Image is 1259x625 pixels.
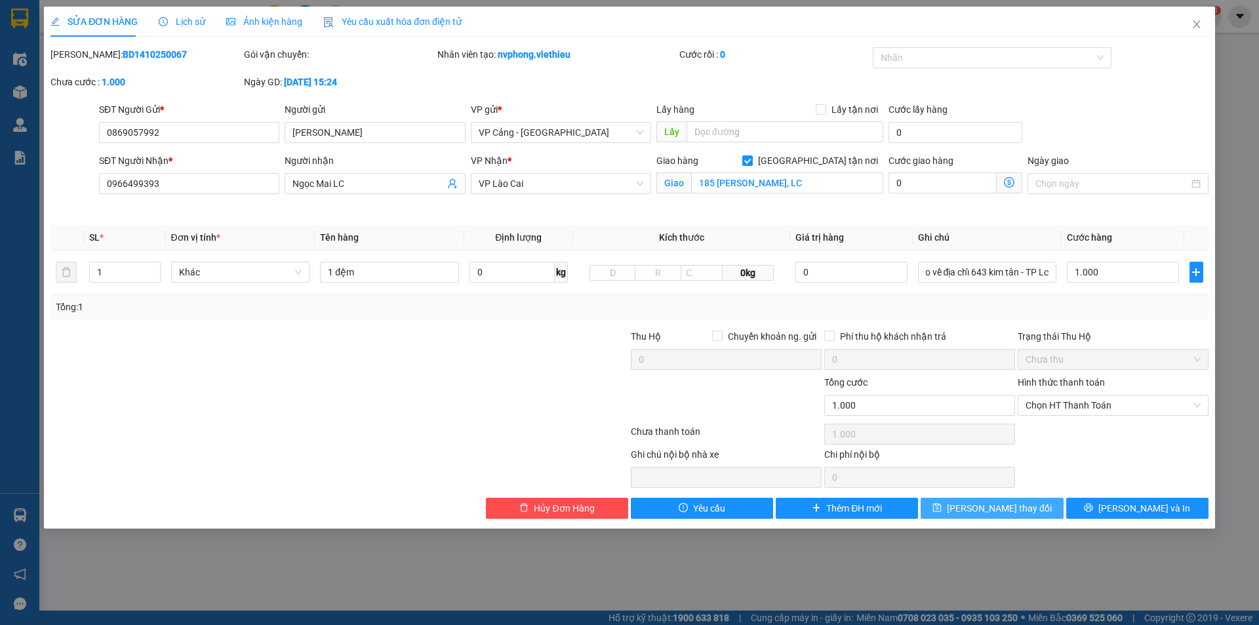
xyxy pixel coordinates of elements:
[437,47,677,62] div: Nhân viên tạo:
[681,265,723,281] input: C
[1026,395,1201,415] span: Chọn HT Thanh Toán
[495,232,542,243] span: Định lượng
[1028,155,1069,166] label: Ngày giao
[99,153,279,168] div: SĐT Người Nhận
[1189,262,1203,283] button: plus
[50,75,241,89] div: Chưa cước :
[693,501,725,515] span: Yêu cầu
[679,47,870,62] div: Cước rồi :
[631,498,773,519] button: exclamation-circleYêu cầu
[447,178,458,189] span: user-add
[123,49,187,60] b: BD1410250067
[285,102,465,117] div: Người gửi
[913,225,1062,251] th: Ghi chú
[824,377,868,388] span: Tổng cước
[284,77,337,87] b: [DATE] 15:24
[656,104,694,115] span: Lấy hàng
[932,503,942,514] span: save
[323,16,462,27] span: Yêu cầu xuất hóa đơn điện tử
[498,49,570,60] b: nvphong.viethieu
[320,232,359,243] span: Tên hàng
[795,232,844,243] span: Giá trị hàng
[1026,350,1201,369] span: Chưa thu
[244,75,435,89] div: Ngày GD:
[776,498,918,519] button: plusThêm ĐH mới
[687,121,883,142] input: Dọc đường
[889,172,997,193] input: Cước giao hàng
[590,265,636,281] input: D
[50,47,241,62] div: [PERSON_NAME]:
[519,503,529,514] span: delete
[89,232,100,243] span: SL
[1004,177,1014,188] span: dollar-circle
[723,265,774,281] span: 0kg
[555,262,568,283] span: kg
[656,155,698,166] span: Giao hàng
[921,498,1063,519] button: save[PERSON_NAME] thay đổi
[320,262,459,283] input: VD: Bàn, Ghế
[1067,232,1112,243] span: Cước hàng
[479,123,643,142] span: VP Cảng - Hà Nội
[1035,176,1188,191] input: Ngày giao
[226,16,302,27] span: Ảnh kiện hàng
[102,77,125,87] b: 1.000
[1066,498,1209,519] button: printer[PERSON_NAME] và In
[56,262,77,283] button: delete
[1084,503,1093,514] span: printer
[835,329,951,344] span: Phí thu hộ khách nhận trả
[323,17,334,28] img: icon
[720,49,725,60] b: 0
[534,501,594,515] span: Hủy Đơn Hàng
[179,262,302,282] span: Khác
[889,122,1022,143] input: Cước lấy hàng
[656,172,691,193] span: Giao
[723,329,822,344] span: Chuyển khoản ng. gửi
[471,102,651,117] div: VP gửi
[50,17,60,26] span: edit
[918,262,1057,283] input: Ghi Chú
[826,501,882,515] span: Thêm ĐH mới
[947,501,1052,515] span: [PERSON_NAME] thay đổi
[50,16,138,27] span: SỬA ĐƠN HÀNG
[656,121,687,142] span: Lấy
[659,232,704,243] span: Kích thước
[889,155,953,166] label: Cước giao hàng
[244,47,435,62] div: Gói vận chuyển:
[1018,377,1105,388] label: Hình thức thanh toán
[226,17,235,26] span: picture
[635,265,681,281] input: R
[889,104,948,115] label: Cước lấy hàng
[629,424,823,447] div: Chưa thanh toán
[471,155,508,166] span: VP Nhận
[753,153,883,168] span: [GEOGRAPHIC_DATA] tận nơi
[1191,19,1202,30] span: close
[812,503,821,514] span: plus
[99,102,279,117] div: SĐT Người Gửi
[1018,329,1209,344] div: Trạng thái Thu Hộ
[679,503,688,514] span: exclamation-circle
[159,17,168,26] span: clock-circle
[631,447,822,467] div: Ghi chú nội bộ nhà xe
[285,153,465,168] div: Người nhận
[171,232,220,243] span: Đơn vị tính
[824,447,1015,467] div: Chi phí nội bộ
[631,331,661,342] span: Thu Hộ
[486,498,628,519] button: deleteHủy Đơn Hàng
[826,102,883,117] span: Lấy tận nơi
[479,174,643,193] span: VP Lào Cai
[691,172,883,193] input: Giao tận nơi
[1190,267,1203,277] span: plus
[1098,501,1190,515] span: [PERSON_NAME] và In
[1178,7,1215,43] button: Close
[56,300,486,314] div: Tổng: 1
[159,16,205,27] span: Lịch sử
